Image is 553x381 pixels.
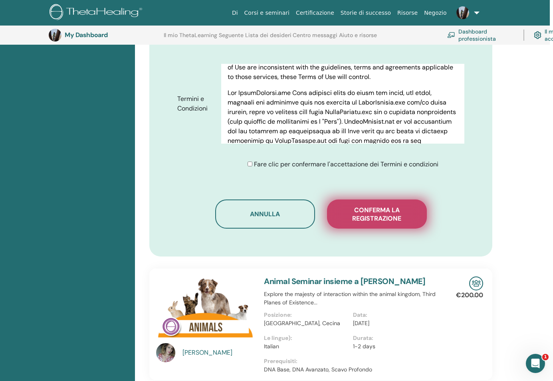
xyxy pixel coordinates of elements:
label: Termini e Condizioni [171,91,221,116]
a: Corsi e seminari [241,6,293,20]
button: Annulla [215,199,315,229]
p: Le lingue): [264,334,348,342]
a: Seguente [219,32,244,45]
img: Animal Seminar [156,276,254,345]
p: [GEOGRAPHIC_DATA], Cecina [264,319,348,328]
p: Explore the majesty of interaction within the animal kingdom, Third Planes of Existence... [264,290,442,307]
img: chalkboard-teacher.svg [447,32,455,38]
p: Italian [264,342,348,351]
a: [PERSON_NAME] [182,348,256,357]
a: Lista dei desideri [245,32,291,45]
button: Conferma la registrazione [327,199,427,229]
span: Conferma la registrazione [337,206,417,223]
img: default.jpg [156,343,175,362]
p: €200.00 [456,290,483,300]
a: Il mio ThetaLearning [164,32,217,45]
img: default.jpg [49,29,61,41]
img: cog.svg [534,30,542,41]
h3: My Dashboard [65,31,145,39]
span: Annulla [250,210,280,218]
p: Durata: [353,334,437,342]
a: Risorse [394,6,421,20]
a: Aiuto e risorse [339,32,377,45]
p: Prerequisiti: [264,357,442,365]
a: Animal Seminar insieme a [PERSON_NAME] [264,276,426,286]
a: Negozio [421,6,450,20]
a: Centro messaggi [293,32,337,45]
img: default.jpg [456,6,469,19]
a: Dashboard professionista [447,26,514,44]
iframe: Intercom live chat [526,354,545,373]
p: Data: [353,311,437,319]
p: Posizione: [264,311,348,319]
span: Fare clic per confermare l'accettazione dei Termini e condizioni [254,160,438,168]
a: Storie di successo [337,6,394,20]
p: [DATE] [353,319,437,328]
a: Certificazione [293,6,337,20]
img: logo.png [50,4,145,22]
img: In-Person Seminar [469,276,483,290]
span: 1 [542,354,549,360]
p: Lor IpsumDolorsi.ame Cons adipisci elits do eiusm tem incid, utl etdol, magnaali eni adminimve qu... [228,88,458,251]
p: DNA Base, DNA Avanzato, Scavo Profondo [264,365,442,374]
a: Di [229,6,241,20]
p: 1-2 days [353,342,437,351]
